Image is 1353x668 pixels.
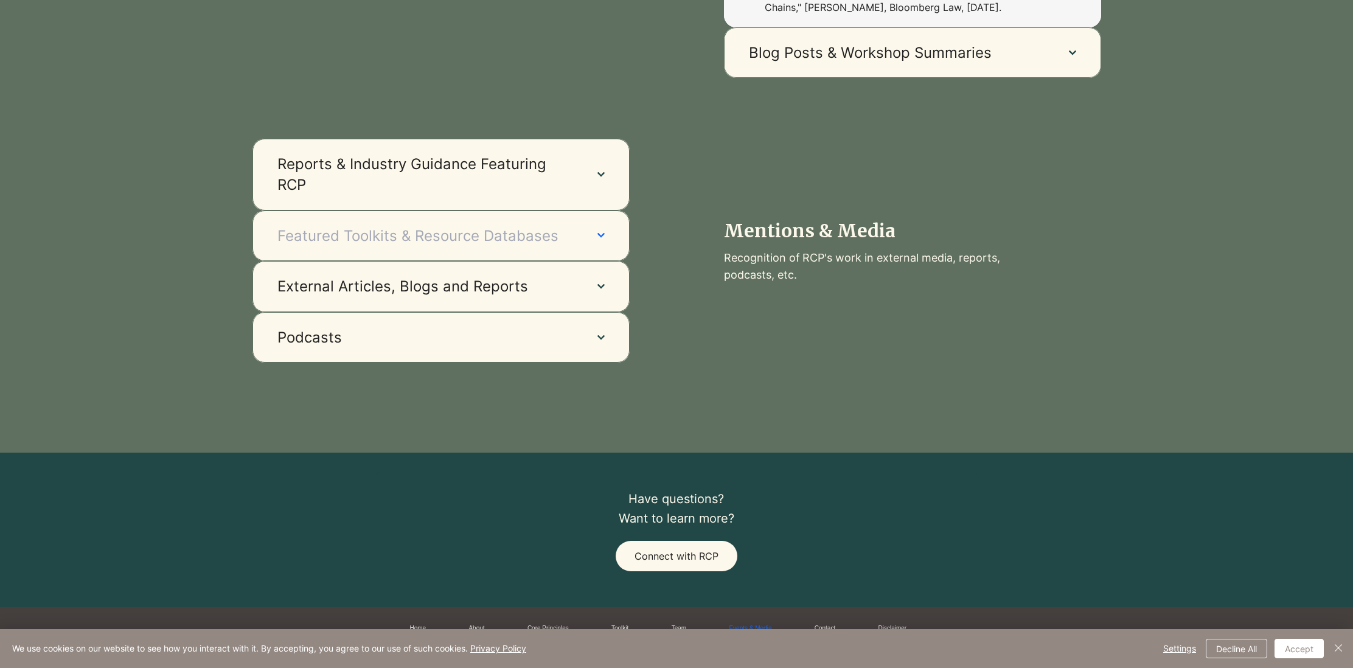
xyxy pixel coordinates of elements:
[1163,639,1196,658] span: Settings
[1206,639,1267,658] button: Decline All
[1331,641,1346,655] img: Close
[252,210,630,262] button: Featured Toolkits & Resource Databases
[277,327,573,348] span: Podcasts
[815,624,835,633] a: Contact
[470,643,526,653] a: Privacy Policy
[252,261,630,312] button: External Articles, Blogs and Reports
[277,226,573,246] span: Featured Toolkits & Resource Databases
[611,624,628,633] a: Toolkit
[252,312,630,363] button: Podcasts
[1275,639,1324,658] button: Accept
[277,276,573,297] span: External Articles, Blogs and Reports
[468,624,484,633] a: About
[277,154,573,195] span: Reports & Industry Guidance Featuring RCP
[749,43,1045,63] span: Blog Posts & Workshop Summaries
[724,219,896,242] span: Mentions & Media
[409,624,426,633] a: Home
[724,27,1101,78] button: Blog Posts & Workshop Summaries
[616,541,737,571] button: Connect with RCP
[878,624,907,633] a: Disclaimer
[635,550,718,562] span: Connect with RCP
[401,619,941,638] nav: Site
[512,509,841,528] p: Want to learn more?
[527,624,569,633] a: Core Principles
[512,489,841,509] p: Have questions?
[12,643,526,654] span: We use cookies on our website to see how you interact with it. By accepting, you agree to our use...
[252,139,630,210] button: Reports & Industry Guidance Featuring RCP
[672,624,686,633] a: Team
[1331,639,1346,658] button: Close
[729,624,771,633] a: Events & Media
[724,251,1000,282] span: Recognition of RCP's work in external media, reports, podcasts, etc.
